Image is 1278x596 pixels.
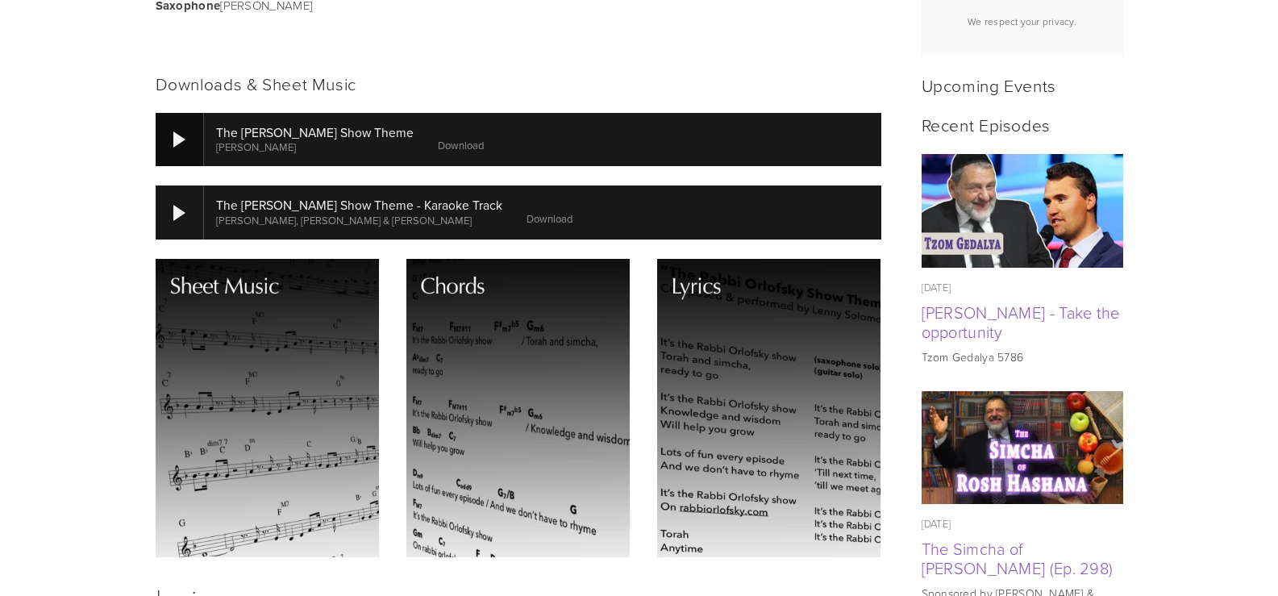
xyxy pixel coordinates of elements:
[922,301,1120,343] a: [PERSON_NAME] - Take the opportunity
[922,115,1123,135] h2: Recent Episodes
[922,516,951,531] time: [DATE]
[922,537,1114,579] a: The Simcha of [PERSON_NAME] (Ep. 298)
[922,280,951,294] time: [DATE]
[922,75,1123,95] h2: Upcoming Events
[527,211,572,226] a: Download
[922,391,1123,505] a: The Simcha of Rosh Hashana (Ep. 298)
[156,73,881,94] h2: Downloads & Sheet Music
[438,138,484,152] a: Download
[921,391,1123,505] img: The Simcha of Rosh Hashana (Ep. 298)
[921,154,1123,268] img: Tzom Gedalya - Take the opportunity
[922,349,1123,365] p: Tzom Gedalya 5786
[935,15,1109,28] p: We respect your privacy.
[922,154,1123,268] a: Tzom Gedalya - Take the opportunity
